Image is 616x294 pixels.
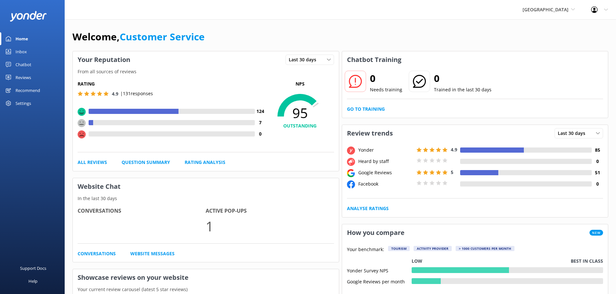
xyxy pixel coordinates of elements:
h3: Review trends [342,125,398,142]
p: NPS [266,80,334,87]
a: Conversations [78,250,116,257]
span: 5 [451,169,453,175]
img: yonder-white-logo.png [10,11,47,22]
h2: 0 [370,71,402,86]
p: Low [412,258,422,265]
p: Needs training [370,86,402,93]
a: Rating Analysis [185,159,225,166]
h4: Conversations [78,207,206,215]
div: Heard by staff [357,158,415,165]
div: Reviews [16,71,31,84]
p: | 131 responses [120,90,153,97]
h3: How you compare [342,224,409,241]
span: New [589,230,603,236]
a: Analyse Ratings [347,205,389,212]
div: Support Docs [20,262,46,275]
span: 4.9 [112,91,118,97]
h3: Chatbot Training [342,51,406,68]
h4: Active Pop-ups [206,207,334,215]
div: Google Reviews [357,169,415,176]
h4: 124 [255,108,266,115]
h4: 0 [255,130,266,137]
h2: 0 [434,71,492,86]
p: From all sources of reviews [73,68,339,75]
div: Yonder [357,147,415,154]
span: 95 [266,105,334,121]
div: Chatbot [16,58,31,71]
h4: 85 [592,147,603,154]
span: Last 30 days [289,56,320,63]
div: Settings [16,97,31,110]
div: Tourism [388,246,410,251]
a: All Reviews [78,159,107,166]
div: > 1000 customers per month [456,246,514,251]
h4: 51 [592,169,603,176]
div: Google Reviews per month [347,278,412,284]
a: Question Summary [122,159,170,166]
a: Customer Service [120,30,205,43]
p: Best in class [571,258,603,265]
div: Inbox [16,45,27,58]
h3: Your Reputation [73,51,135,68]
h4: 7 [255,119,266,126]
h3: Showcase reviews on your website [73,269,339,286]
a: Website Messages [130,250,175,257]
h3: Website Chat [73,178,339,195]
div: Home [16,32,28,45]
span: [GEOGRAPHIC_DATA] [523,6,568,13]
h5: Rating [78,80,266,87]
p: Trained in the last 30 days [434,86,492,93]
p: Your current review carousel (latest 5 star reviews) [73,286,339,293]
a: Go to Training [347,106,385,113]
p: Your benchmark: [347,246,384,254]
div: Help [28,275,38,288]
div: Yonder Survey NPS [347,267,412,273]
span: 4.9 [451,147,457,153]
div: Facebook [357,180,415,188]
p: 1 [206,215,334,237]
h4: 0 [592,158,603,165]
div: Recommend [16,84,40,97]
h4: OUTSTANDING [266,122,334,129]
h4: 0 [592,180,603,188]
div: Activity Provider [414,246,452,251]
h1: Welcome, [72,29,205,45]
span: Last 30 days [558,130,589,137]
p: In the last 30 days [73,195,339,202]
